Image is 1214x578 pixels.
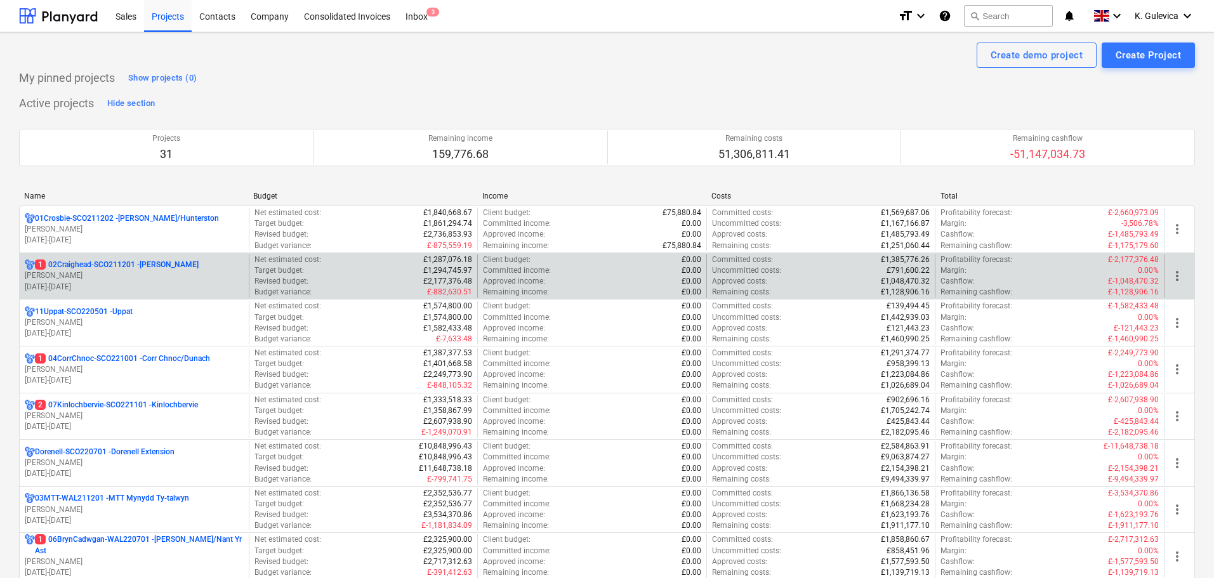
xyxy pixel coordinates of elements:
[423,229,472,240] p: £2,736,853.93
[970,11,980,21] span: search
[423,416,472,427] p: £2,607,938.90
[682,301,701,312] p: £0.00
[1170,502,1185,517] span: more_vert
[1108,463,1159,474] p: £-2,154,398.21
[25,400,35,411] div: Project has multi currencies enabled
[940,265,967,276] p: Margin :
[423,323,472,334] p: £1,582,433.48
[25,567,244,578] p: [DATE] - [DATE]
[712,218,781,229] p: Uncommitted costs :
[423,499,472,509] p: £2,352,536.77
[682,265,701,276] p: £0.00
[940,207,1012,218] p: Profitability forecast :
[254,229,308,240] p: Revised budget :
[25,306,244,339] div: 11Uppat-SCO220501 -Uppat[PERSON_NAME][DATE]-[DATE]
[427,287,472,298] p: £-882,630.51
[712,312,781,323] p: Uncommitted costs :
[1104,441,1159,452] p: £-11,648,738.18
[887,265,930,276] p: £791,600.22
[682,348,701,358] p: £0.00
[682,218,701,229] p: £0.00
[1108,369,1159,380] p: £-1,223,084.86
[423,405,472,416] p: £1,358,867.99
[887,323,930,334] p: £121,443.23
[25,270,244,281] p: [PERSON_NAME]
[254,348,321,358] p: Net estimated cost :
[682,369,701,380] p: £0.00
[25,353,35,364] div: Project has multi currencies enabled
[254,488,321,499] p: Net estimated cost :
[682,395,701,405] p: £0.00
[483,452,551,463] p: Committed income :
[940,427,1012,438] p: Remaining cashflow :
[881,334,930,345] p: £1,460,990.25
[881,218,930,229] p: £1,167,166.87
[940,369,975,380] p: Cashflow :
[991,47,1083,63] div: Create demo project
[483,395,531,405] p: Client budget :
[25,259,35,270] div: Project has multi currencies enabled
[423,254,472,265] p: £1,287,076.18
[712,416,767,427] p: Approved costs :
[940,358,967,369] p: Margin :
[940,192,1159,200] div: Total
[25,364,244,375] p: [PERSON_NAME]
[682,358,701,369] p: £0.00
[483,369,545,380] p: Approved income :
[881,405,930,416] p: £1,705,242.74
[940,229,975,240] p: Cashflow :
[712,463,767,474] p: Approved costs :
[881,207,930,218] p: £1,569,687.06
[104,93,158,114] button: Hide section
[25,447,35,457] div: Project has multi currencies enabled
[483,287,549,298] p: Remaining income :
[1138,312,1159,323] p: 0.00%
[423,312,472,323] p: £1,574,800.00
[682,427,701,438] p: £0.00
[1170,362,1185,377] span: more_vert
[25,235,244,246] p: [DATE] - [DATE]
[25,534,35,556] div: Project has multi currencies enabled
[682,229,701,240] p: £0.00
[1138,405,1159,416] p: 0.00%
[35,534,244,556] p: 06BrynCadwgan-WAL220701 - [PERSON_NAME]/Nant Yr Ast
[881,240,930,251] p: £1,251,060.44
[977,43,1097,68] button: Create demo project
[35,353,210,364] p: 04CorrChnoc-SCO221001 - Corr Chnoc/Dunach
[1170,268,1185,284] span: more_vert
[254,218,304,229] p: Target budget :
[712,452,781,463] p: Uncommitted costs :
[913,8,928,23] i: keyboard_arrow_down
[712,499,781,509] p: Uncommitted costs :
[35,400,46,410] span: 2
[35,447,175,457] p: Dorenell-SCO220701 - Dorenell Extension
[940,488,1012,499] p: Profitability forecast :
[711,192,930,200] div: Costs
[663,240,701,251] p: £75,880.84
[107,96,155,111] div: Hide section
[663,207,701,218] p: £75,880.84
[254,509,308,520] p: Revised budget :
[24,192,243,200] div: Name
[1170,315,1185,331] span: more_vert
[682,380,701,391] p: £0.00
[712,276,767,287] p: Approved costs :
[428,147,492,162] p: 159,776.68
[1151,517,1214,578] iframe: Chat Widget
[483,312,551,323] p: Committed income :
[1010,133,1085,144] p: Remaining cashflow
[712,405,781,416] p: Uncommitted costs :
[25,317,244,328] p: [PERSON_NAME]
[423,207,472,218] p: £1,840,668.67
[881,474,930,485] p: £9,494,339.97
[940,499,967,509] p: Margin :
[25,213,35,224] div: Project has multi currencies enabled
[682,405,701,416] p: £0.00
[254,405,304,416] p: Target budget :
[254,323,308,334] p: Revised budget :
[254,427,312,438] p: Budget variance :
[682,312,701,323] p: £0.00
[682,323,701,334] p: £0.00
[712,488,773,499] p: Committed costs :
[421,427,472,438] p: £-1,249,070.91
